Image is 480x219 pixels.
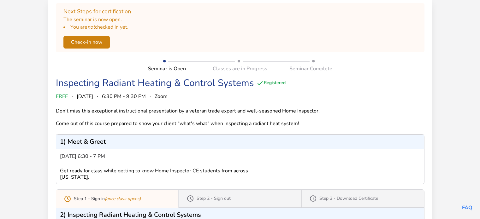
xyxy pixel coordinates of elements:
[77,93,93,100] span: [DATE]
[87,24,95,31] i: not
[319,195,378,202] p: Step 3 - Download Certificate
[74,196,141,202] p: Step 1 - Sign in
[56,78,254,89] div: Inspecting Radiant Heating & Control Systems
[256,79,286,87] div: Registered
[197,195,231,202] p: Step 2 - Sign out
[60,153,105,160] span: [DATE] 6:30 - 7 pm
[271,65,332,72] div: Seminar Complete
[63,7,417,16] h2: Next Steps for certification
[60,139,106,145] p: 1) Meet & Greet
[56,108,332,127] div: Don't miss this exceptional instructional presentation by a veteran trade expert and well-seasone...
[462,204,472,211] a: FAQ
[60,212,201,218] p: 2) Inspecting Radiant Heating & Control Systems
[155,93,168,100] span: Zoom
[60,168,270,180] div: Get ready for class while getting to know Home Inspector CE students from across [US_STATE].
[56,93,68,100] span: FREE
[63,36,110,49] button: Check-in now
[209,65,271,72] div: Classes are in Progress
[72,93,73,100] span: ·
[63,23,417,31] li: You are checked in yet.
[302,190,424,207] a: Step 3 - Download Certificate
[97,93,98,100] span: ·
[148,65,210,72] div: Seminar is Open
[150,93,151,100] span: ·
[105,196,141,202] i: (once class opens)
[63,16,417,23] p: The seminar is now open.
[102,93,146,100] span: 6:30 PM - 9:30 PM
